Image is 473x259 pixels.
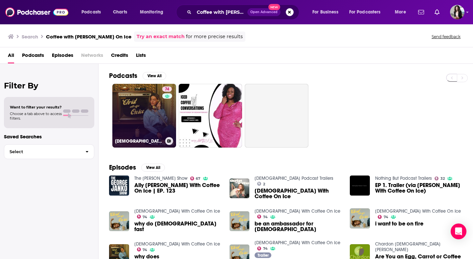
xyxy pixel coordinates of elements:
[109,163,136,172] h2: Episodes
[190,177,201,180] a: 67
[257,247,268,250] a: 74
[268,4,280,10] span: New
[186,33,243,40] span: for more precise results
[111,50,128,63] a: Credits
[247,8,281,16] button: Open AdvancedNew
[194,7,247,17] input: Search podcasts, credits, & more...
[109,163,165,172] a: EpisodesView All
[255,176,333,181] a: Christian Podcast Trailers
[46,34,131,40] h3: Coffee with [PERSON_NAME] On Ice
[109,72,166,80] a: PodcastsView All
[137,215,147,219] a: 74
[450,5,464,19] button: Show profile menu
[137,33,185,40] a: Try an exact match
[345,7,390,17] button: open menu
[312,8,338,17] span: For Business
[416,7,427,18] a: Show notifications dropdown
[134,221,222,232] a: why do christians fast
[109,176,129,196] img: Ally Yost - Christ With Coffee On Ice | EP. 123
[10,111,62,121] span: Choose a tab above to access filters.
[165,86,169,93] span: 74
[349,8,381,17] span: For Podcasters
[4,81,94,90] h2: Filter By
[10,105,62,109] span: Want to filter your results?
[52,50,73,63] a: Episodes
[257,215,268,219] a: 74
[109,211,129,231] a: why do christians fast
[134,176,188,181] a: The George Janko Show
[141,164,165,172] button: View All
[113,8,127,17] span: Charts
[350,176,370,196] img: EP 1. Trailer (via Christ With Coffee On Ice)
[136,50,146,63] a: Lists
[109,72,137,80] h2: Podcasts
[162,86,172,92] a: 74
[450,5,464,19] span: Logged in as ElizabethCole
[375,176,432,181] a: Nothing But Podcast Trailers
[196,177,200,180] span: 67
[4,150,80,154] span: Select
[115,138,163,144] h3: [DEMOGRAPHIC_DATA] With Coffee On Ice
[112,84,176,148] a: 74[DEMOGRAPHIC_DATA] With Coffee On Ice
[22,50,44,63] a: Podcasts
[435,177,445,180] a: 32
[263,247,268,250] span: 74
[135,7,172,17] button: open menu
[255,221,342,232] a: be an ambassador for Christ
[384,216,388,219] span: 74
[350,208,370,228] img: i want to be on fire
[143,216,147,219] span: 74
[81,50,103,63] span: Networks
[255,240,340,246] a: Christ With Coffee On Ice
[230,211,250,231] img: be an ambassador for Christ
[5,6,68,18] img: Podchaser - Follow, Share and Rate Podcasts
[255,188,342,199] span: [DEMOGRAPHIC_DATA] With Coffee On Ice
[395,8,406,17] span: More
[230,178,250,199] img: Christ With Coffee On Ice
[255,188,342,199] a: Christ With Coffee On Ice
[432,7,442,18] a: Show notifications dropdown
[375,221,423,226] a: i want to be on fire
[134,182,222,194] a: Ally Yost - Christ With Coffee On Ice | EP. 123
[375,241,440,252] a: Chardon church of Christ
[375,208,461,214] a: Christ With Coffee On Ice
[263,183,265,186] span: 2
[77,7,109,17] button: open menu
[440,177,445,180] span: 32
[258,253,269,257] span: Trailer
[450,5,464,19] img: User Profile
[451,224,466,239] div: Open Intercom Messenger
[143,72,166,80] button: View All
[143,248,147,251] span: 74
[375,182,462,194] span: EP 1. Trailer (via [PERSON_NAME] With Coffee On Ice)
[390,7,414,17] button: open menu
[263,216,268,219] span: 74
[4,133,94,140] p: Saved Searches
[182,5,305,20] div: Search podcasts, credits, & more...
[134,182,222,194] span: Ally [PERSON_NAME] With Coffee On Ice | EP. 123
[430,34,462,39] button: Send feedback
[4,144,94,159] button: Select
[308,7,347,17] button: open menu
[81,8,101,17] span: Podcasts
[134,221,222,232] span: why do [DEMOGRAPHIC_DATA] fast
[257,182,265,186] a: 2
[378,215,388,219] a: 74
[250,11,278,14] span: Open Advanced
[8,50,14,63] a: All
[137,247,147,251] a: 74
[375,182,462,194] a: EP 1. Trailer (via Christ With Coffee On Ice)
[255,208,340,214] a: Christ With Coffee On Ice
[140,8,163,17] span: Monitoring
[134,241,220,247] a: Christ With Coffee On Ice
